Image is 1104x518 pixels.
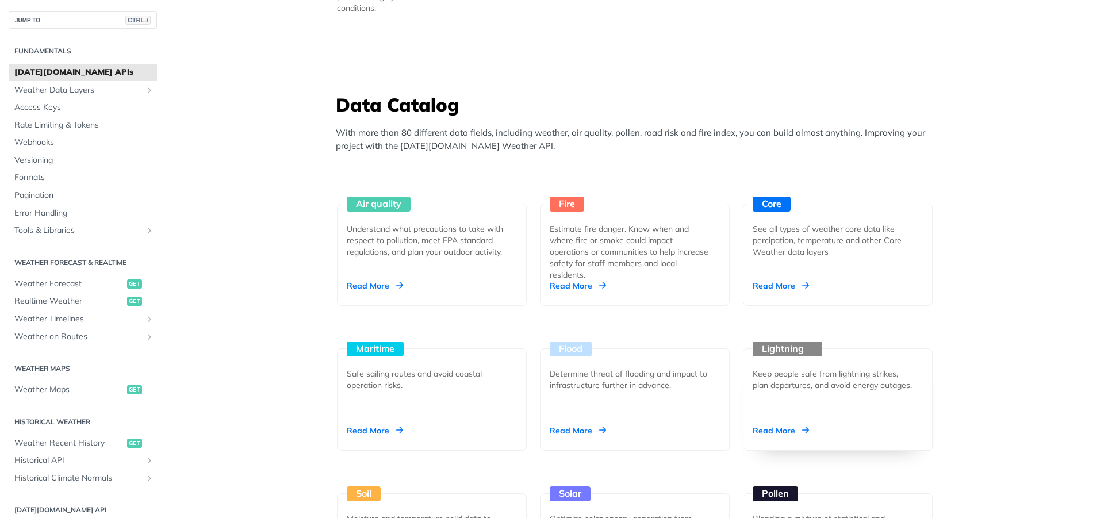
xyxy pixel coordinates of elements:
a: Formats [9,169,157,186]
span: Tools & Libraries [14,225,142,236]
a: Historical Climate NormalsShow subpages for Historical Climate Normals [9,470,157,487]
button: Show subpages for Weather Data Layers [145,86,154,95]
a: Maritime Safe sailing routes and avoid coastal operation risks. Read More [332,306,531,451]
span: Error Handling [14,208,154,219]
a: Air quality Understand what precautions to take with respect to pollution, meet EPA standard regu... [332,161,531,306]
span: get [127,439,142,448]
span: Rate Limiting & Tokens [14,120,154,131]
div: Read More [347,280,403,291]
div: Solar [550,486,591,501]
a: Weather TimelinesShow subpages for Weather Timelines [9,310,157,328]
div: Air quality [347,197,411,212]
span: Weather Recent History [14,438,124,449]
button: Show subpages for Tools & Libraries [145,226,154,235]
span: Pagination [14,190,154,201]
button: Show subpages for Weather on Routes [145,332,154,342]
a: Weather Data LayersShow subpages for Weather Data Layers [9,82,157,99]
div: Read More [753,280,809,291]
button: JUMP TOCTRL-/ [9,11,157,29]
a: Lightning Keep people safe from lightning strikes, plan departures, and avoid energy outages. Rea... [738,306,937,451]
h2: Weather Forecast & realtime [9,258,157,268]
div: Estimate fire danger. Know when and where fire or smoke could impact operations or communities to... [550,223,711,281]
span: Weather Timelines [14,313,142,325]
a: Historical APIShow subpages for Historical API [9,452,157,469]
div: Fire [550,197,584,212]
h2: Fundamentals [9,46,157,56]
div: Safe sailing routes and avoid coastal operation risks. [347,368,508,391]
a: Tools & LibrariesShow subpages for Tools & Libraries [9,222,157,239]
div: Maritime [347,342,404,356]
a: Versioning [9,152,157,169]
button: Show subpages for Historical Climate Normals [145,474,154,483]
span: Weather Maps [14,384,124,396]
a: Realtime Weatherget [9,293,157,310]
span: [DATE][DOMAIN_NAME] APIs [14,67,154,78]
button: Show subpages for Weather Timelines [145,314,154,324]
div: Read More [753,425,809,436]
h2: [DATE][DOMAIN_NAME] API [9,505,157,515]
div: Soil [347,486,381,501]
a: Fire Estimate fire danger. Know when and where fire or smoke could impact operations or communiti... [535,161,734,306]
span: get [127,297,142,306]
div: Determine threat of flooding and impact to infrastructure further in advance. [550,368,711,391]
span: Weather on Routes [14,331,142,343]
span: Formats [14,172,154,183]
p: With more than 80 different data fields, including weather, air quality, pollen, road risk and fi... [336,126,940,152]
a: Weather Recent Historyget [9,435,157,452]
a: Core See all types of weather core data like percipation, temperature and other Core Weather data... [738,161,937,306]
div: Core [753,197,791,212]
div: Understand what precautions to take with respect to pollution, meet EPA standard regulations, and... [347,223,508,258]
span: Historical Climate Normals [14,473,142,484]
button: Show subpages for Historical API [145,456,154,465]
a: Webhooks [9,134,157,151]
div: See all types of weather core data like percipation, temperature and other Core Weather data layers [753,223,914,258]
div: Keep people safe from lightning strikes, plan departures, and avoid energy outages. [753,368,914,391]
a: Flood Determine threat of flooding and impact to infrastructure further in advance. Read More [535,306,734,451]
div: Flood [550,342,592,356]
span: Versioning [14,155,154,166]
span: get [127,279,142,289]
a: [DATE][DOMAIN_NAME] APIs [9,64,157,81]
div: Read More [550,425,606,436]
a: Weather Forecastget [9,275,157,293]
span: Realtime Weather [14,296,124,307]
span: Webhooks [14,137,154,148]
a: Rate Limiting & Tokens [9,117,157,134]
span: get [127,385,142,394]
div: Read More [550,280,606,291]
h2: Weather Maps [9,363,157,374]
a: Weather on RoutesShow subpages for Weather on Routes [9,328,157,346]
span: CTRL-/ [125,16,151,25]
div: Pollen [753,486,798,501]
span: Weather Forecast [14,278,124,290]
span: Historical API [14,455,142,466]
a: Pagination [9,187,157,204]
a: Error Handling [9,205,157,222]
h3: Data Catalog [336,92,940,117]
h2: Historical Weather [9,417,157,427]
span: Weather Data Layers [14,85,142,96]
span: Access Keys [14,102,154,113]
div: Lightning [753,342,822,356]
div: Read More [347,425,403,436]
a: Weather Mapsget [9,381,157,398]
a: Access Keys [9,99,157,116]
